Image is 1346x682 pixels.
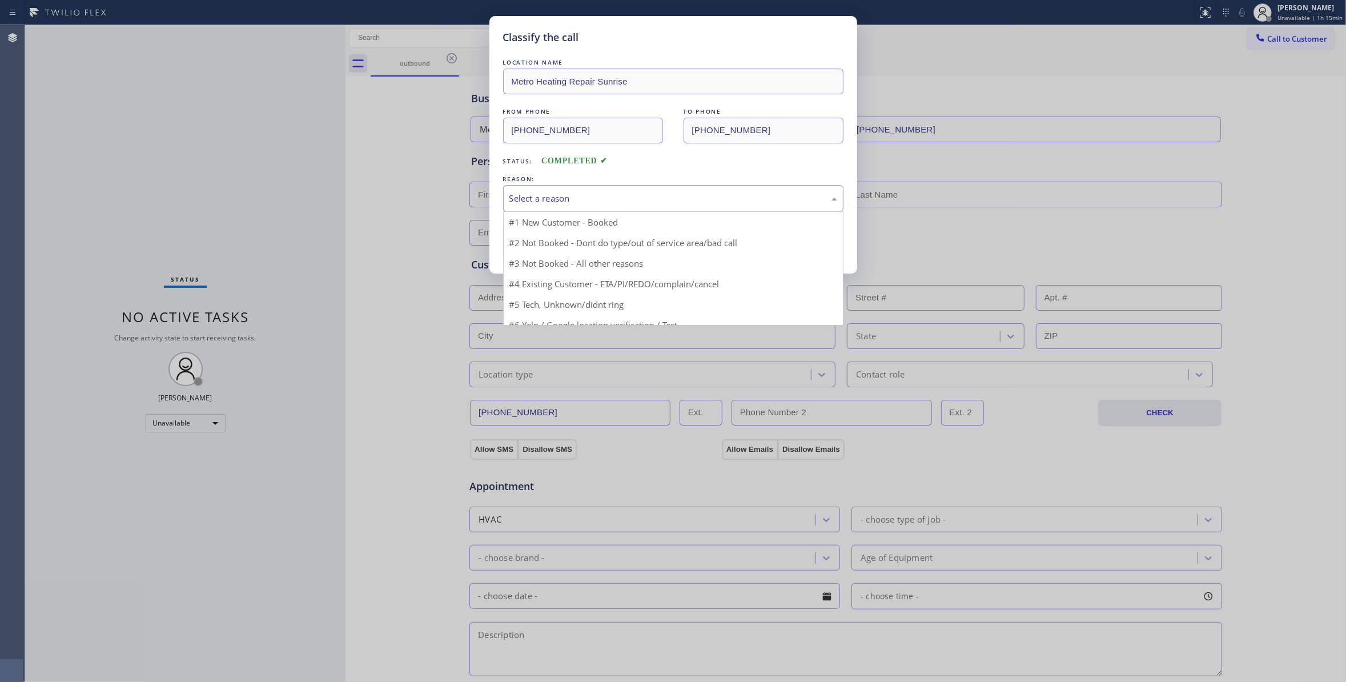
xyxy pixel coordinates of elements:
[509,192,837,205] div: Select a reason
[503,30,579,45] h5: Classify the call
[684,106,843,118] div: TO PHONE
[504,274,843,294] div: #4 Existing Customer - ETA/PI/REDO/complain/cancel
[504,294,843,315] div: #5 Tech, Unknown/didnt ring
[503,157,533,165] span: Status:
[503,173,843,185] div: REASON:
[684,118,843,143] input: To phone
[504,212,843,232] div: #1 New Customer - Booked
[504,315,843,335] div: #6 Yelp / Google location verification / Test
[541,157,608,165] span: COMPLETED
[503,118,663,143] input: From phone
[503,57,843,69] div: LOCATION NAME
[503,106,663,118] div: FROM PHONE
[504,253,843,274] div: #3 Not Booked - All other reasons
[504,232,843,253] div: #2 Not Booked - Dont do type/out of service area/bad call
